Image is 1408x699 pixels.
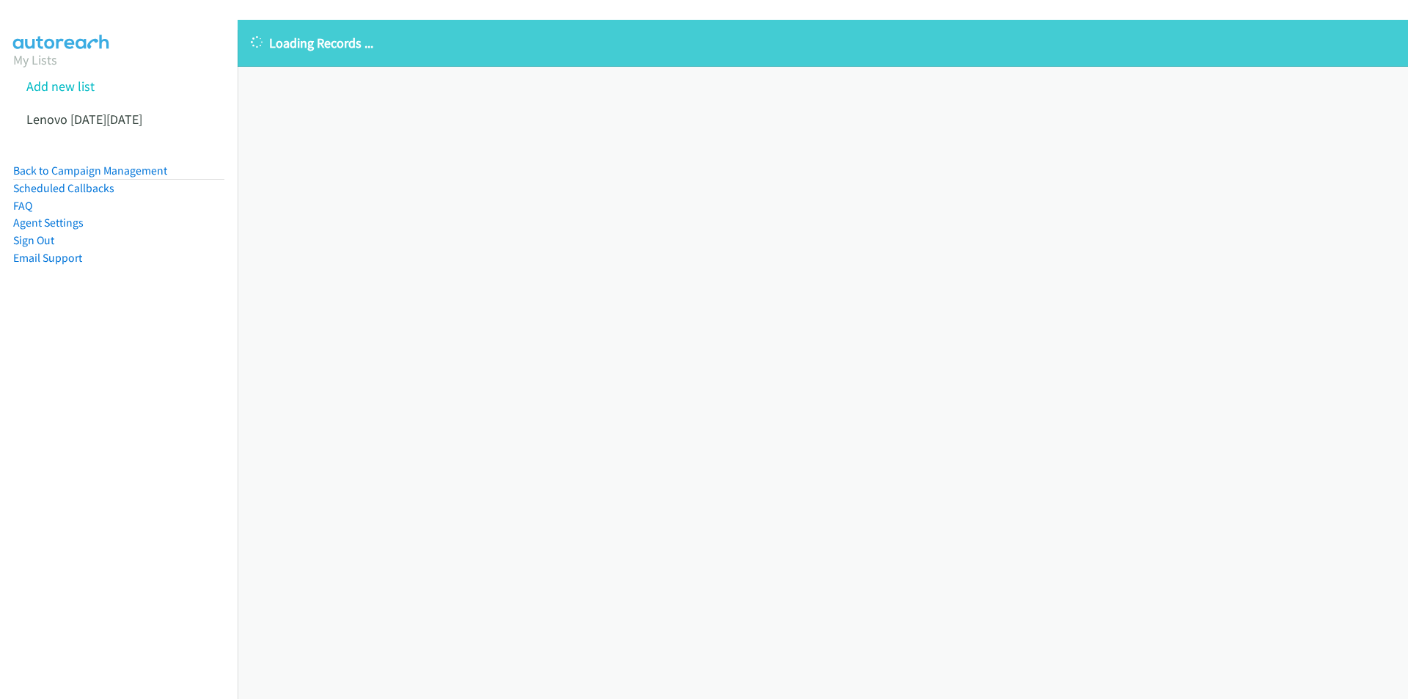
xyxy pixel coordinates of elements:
[13,233,54,247] a: Sign Out
[26,78,95,95] a: Add new list
[13,51,57,68] a: My Lists
[251,33,1395,53] p: Loading Records ...
[13,216,84,230] a: Agent Settings
[13,164,167,178] a: Back to Campaign Management
[13,181,114,195] a: Scheduled Callbacks
[26,111,142,128] a: Lenovo [DATE][DATE]
[13,199,32,213] a: FAQ
[13,251,82,265] a: Email Support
